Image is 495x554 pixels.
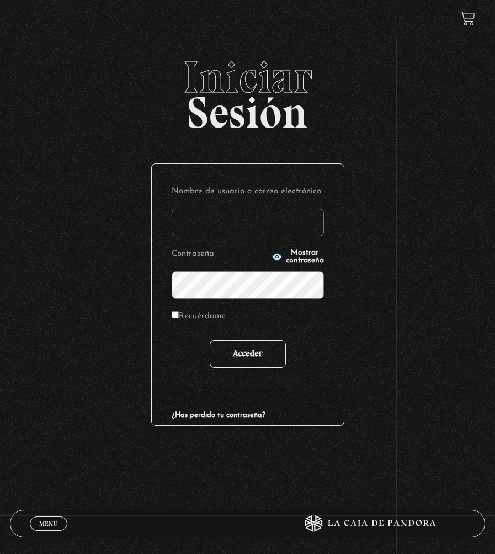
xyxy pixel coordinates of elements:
label: Contraseña [172,246,268,262]
span: Cerrar [36,530,62,537]
span: Iniciar [10,55,485,99]
span: Menu [39,520,57,527]
input: Acceder [210,340,286,368]
input: Recuérdame [172,311,179,318]
label: Recuérdame [172,309,226,325]
a: View your shopping cart [460,11,475,26]
span: Mostrar contraseña [286,249,324,265]
h2: Sesión [10,55,485,126]
button: Mostrar contraseña [272,249,324,265]
a: ¿Has perdido tu contraseña? [172,411,265,419]
label: Nombre de usuario o correo electrónico [172,184,324,200]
